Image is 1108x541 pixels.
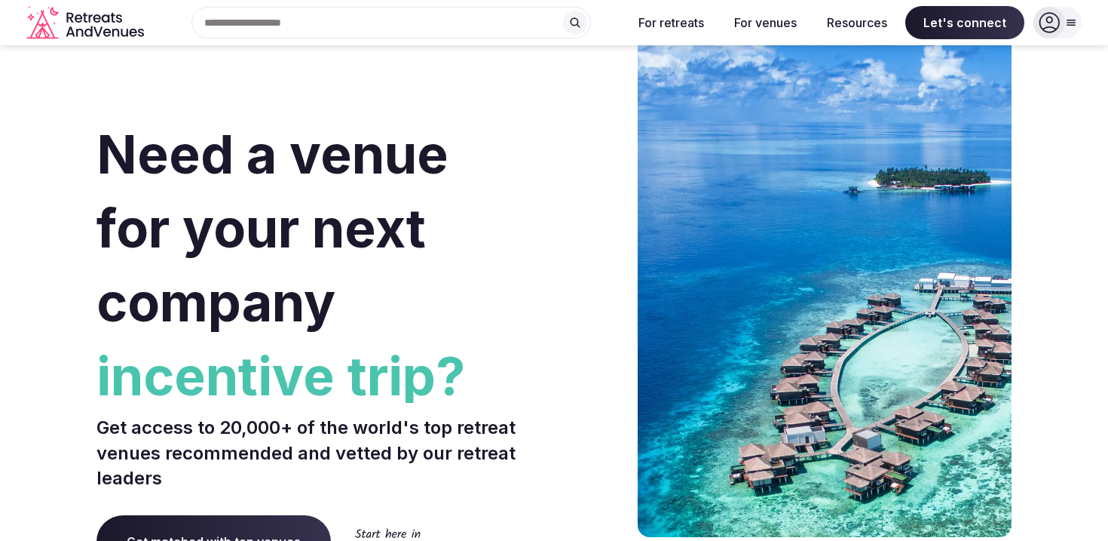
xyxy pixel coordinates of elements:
span: Need a venue for your next company [96,122,448,334]
button: For retreats [626,6,716,39]
span: incentive trip? [96,340,548,413]
span: Let's connect [905,6,1024,39]
a: Visit the homepage [26,6,147,40]
button: Resources [815,6,899,39]
p: Get access to 20,000+ of the world's top retreat venues recommended and vetted by our retreat lea... [96,415,548,491]
svg: Retreats and Venues company logo [26,6,147,40]
button: For venues [722,6,809,39]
